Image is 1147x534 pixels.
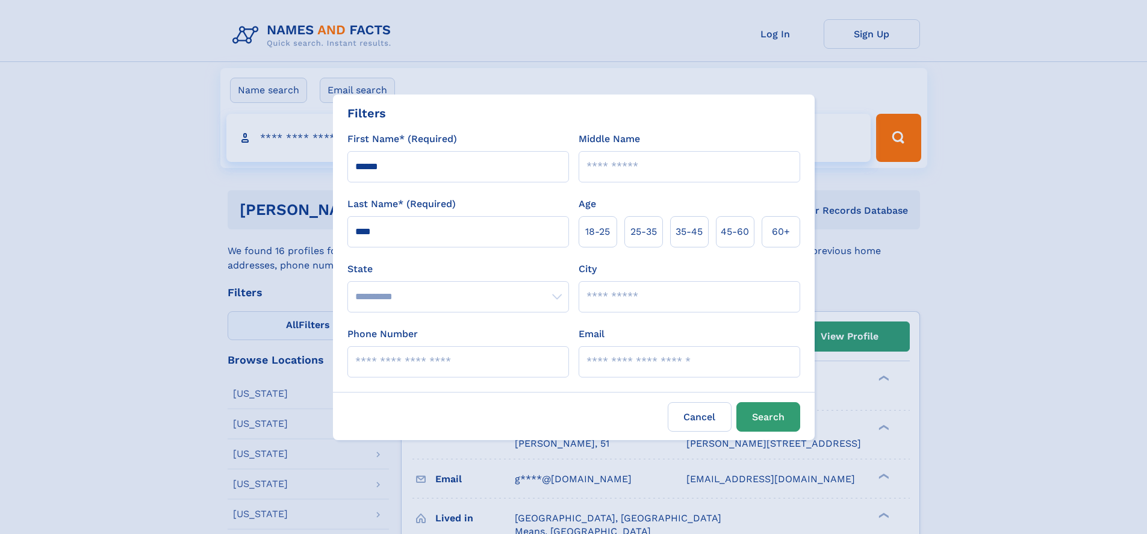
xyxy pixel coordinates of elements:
label: Phone Number [347,327,418,341]
label: Middle Name [579,132,640,146]
span: 45‑60 [721,225,749,239]
label: City [579,262,597,276]
span: 18‑25 [585,225,610,239]
span: 35‑45 [676,225,703,239]
label: State [347,262,569,276]
button: Search [736,402,800,432]
div: Filters [347,104,386,122]
label: Cancel [668,402,732,432]
span: 25‑35 [630,225,657,239]
label: Email [579,327,605,341]
label: First Name* (Required) [347,132,457,146]
label: Age [579,197,596,211]
label: Last Name* (Required) [347,197,456,211]
span: 60+ [772,225,790,239]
